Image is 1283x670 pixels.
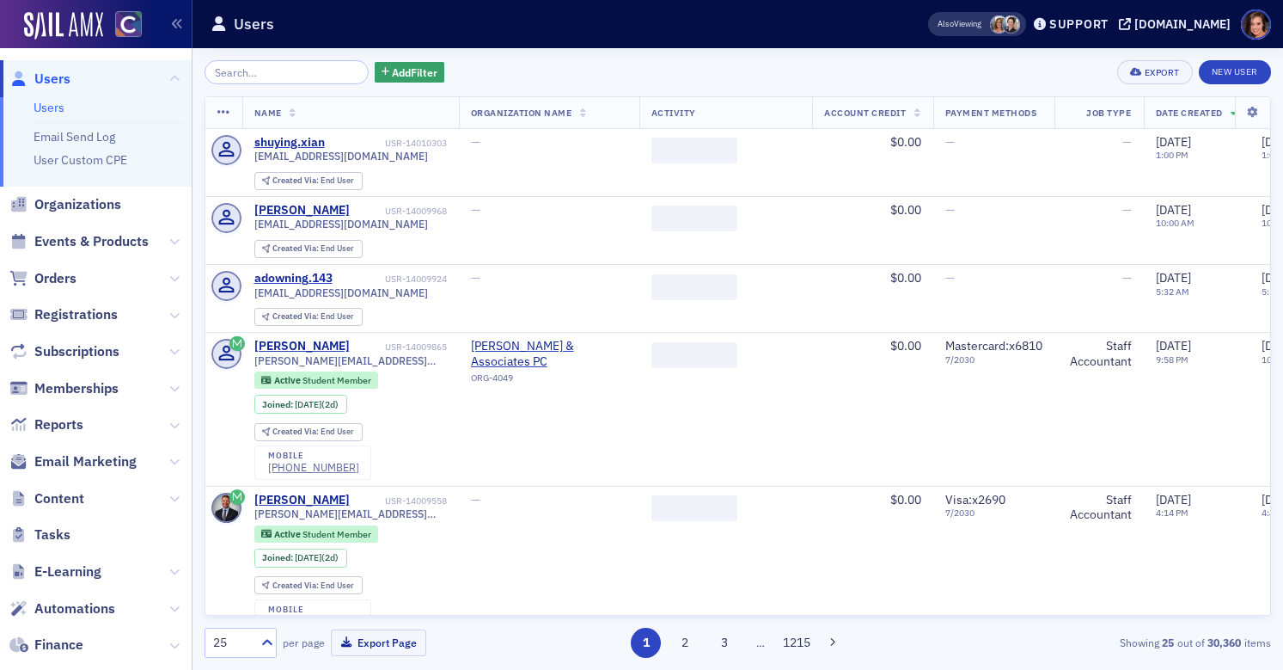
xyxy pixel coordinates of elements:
time: 10:00 AM [1156,217,1194,229]
span: Created Via : [272,310,321,322]
span: Mastercard : x6810 [945,338,1042,353]
span: — [945,202,955,218]
span: [DATE] [295,551,321,563]
span: [PERSON_NAME][EMAIL_ADDRESS][PERSON_NAME][DOMAIN_NAME] [254,507,447,520]
img: SailAMX [115,11,142,38]
div: Created Via: End User [254,423,363,441]
span: Created Via : [272,175,321,186]
div: Support [1049,16,1109,32]
span: — [1122,202,1132,218]
time: 9:58 PM [1156,353,1188,366]
a: [PERSON_NAME] [254,203,350,218]
span: 7 / 2030 [945,507,1042,519]
button: 1215 [781,628,811,658]
time: 1:00 PM [1156,149,1188,161]
div: Created Via: End User [254,576,363,594]
span: Created Via : [272,243,321,254]
a: shuying.xian [254,135,325,151]
span: Visa : x2690 [945,492,1005,507]
span: Orders [34,269,76,288]
span: Student Member [302,528,371,540]
span: $0.00 [890,202,921,218]
button: 2 [670,628,700,658]
div: mobile [268,605,359,615]
input: Search… [205,60,369,84]
span: — [471,270,480,286]
span: ‌ [651,138,737,163]
span: [EMAIL_ADDRESS][DOMAIN_NAME] [254,218,428,231]
span: 7 / 2030 [945,354,1042,366]
span: Profile [1241,9,1271,40]
a: New User [1199,60,1271,84]
span: ‌ [651,495,737,521]
span: Organizations [34,195,121,214]
span: [DATE] [1156,270,1191,286]
span: … [748,635,773,650]
a: Automations [9,599,115,618]
a: Users [9,70,70,89]
span: Cheryl Moss [990,15,1008,34]
div: USR-14009968 [352,206,447,217]
span: Pamela Galey-Coleman [1002,15,1020,34]
span: [EMAIL_ADDRESS][DOMAIN_NAME] [254,286,428,299]
div: Joined: 2025-08-26 00:00:00 [254,549,347,568]
span: Payment Methods [945,107,1037,119]
div: Showing out of items [927,635,1271,650]
button: Export Page [331,630,426,656]
a: Organizations [9,195,121,214]
span: Registrations [34,305,118,324]
div: Created Via: End User [254,172,363,190]
a: E-Learning [9,562,101,581]
a: Memberships [9,379,119,398]
div: ORG-4049 [471,372,627,390]
span: — [471,492,480,507]
time: 5:32 AM [1156,286,1189,298]
a: [PERSON_NAME] [254,493,350,508]
span: $0.00 [890,492,921,507]
button: Export [1117,60,1192,84]
h1: Users [234,14,274,34]
span: [DATE] [1156,202,1191,218]
span: Content [34,489,84,508]
strong: 25 [1159,635,1177,650]
div: (2d) [295,552,339,563]
a: Events & Products [9,232,149,251]
div: Staff Accountant [1066,339,1132,369]
span: [DATE] [1156,134,1191,150]
button: 1 [631,628,661,658]
div: Export [1145,68,1180,77]
span: Created Via : [272,426,321,437]
span: Viewing [938,18,981,30]
span: Memberships [34,379,119,398]
a: View Homepage [103,11,142,40]
span: Reports [34,415,83,434]
img: SailAMX [24,12,103,40]
button: 3 [709,628,739,658]
span: Organization Name [471,107,572,119]
span: — [945,270,955,286]
a: Orders [9,269,76,288]
span: — [1122,270,1132,286]
div: mobile [268,451,359,461]
span: — [945,134,955,150]
span: Automations [34,599,115,618]
span: Name [254,107,282,119]
span: Joined : [262,399,295,410]
span: $0.00 [890,270,921,286]
a: adowning.143 [254,271,333,286]
div: 25 [213,634,251,652]
div: Active: Active: Student Member [254,526,379,543]
div: Joined: 2025-08-26 00:00:00 [254,395,347,414]
a: Active Student Member [261,375,370,386]
button: [DOMAIN_NAME] [1119,18,1237,30]
div: USR-14009865 [352,341,447,353]
div: Active: Active: Student Member [254,372,379,389]
span: — [471,134,480,150]
span: [DATE] [1156,492,1191,507]
a: Registrations [9,305,118,324]
span: Users [34,70,70,89]
a: [PHONE_NUMBER] [268,615,359,628]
